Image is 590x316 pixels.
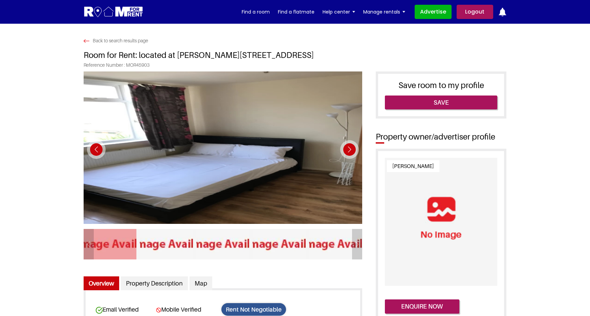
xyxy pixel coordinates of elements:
[221,303,286,316] span: Rent Not Negotiable
[385,299,459,314] button: Enquire now
[96,307,103,314] img: card-verified
[363,7,405,17] a: Manage rentals
[84,71,362,224] img: Photo 1 of common area located at 1 Stafford Cl, London NW6 5TW, UK
[156,308,161,313] img: card-verified
[190,276,212,291] a: Map
[415,5,452,19] a: Advertise
[84,39,89,43] img: Search
[84,62,507,71] span: Reference Number : MOR45903
[84,44,507,62] h1: Room for Rent: located at [PERSON_NAME][STREET_ADDRESS]
[498,8,507,16] img: ic-notification
[385,96,498,110] a: Save
[387,160,439,172] span: [PERSON_NAME]
[121,276,188,291] a: Property Description
[323,7,355,17] a: Help center
[372,132,507,142] h2: Property owner/advertiser profile
[87,140,106,159] div: Previous slide
[96,306,155,313] span: Email Verified
[84,6,144,18] img: Logo for Room for Rent, featuring a welcoming design with a house icon and modern typography
[156,306,215,313] span: Mobile Verified
[242,7,270,17] a: Find a room
[385,158,498,286] img: Profile
[385,81,498,90] h3: Save room to my profile
[340,140,359,159] div: Next slide
[84,276,119,291] a: Overview
[457,5,493,19] a: Logout
[84,38,148,44] a: Back to search results page
[278,7,314,17] a: Find a flatmate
